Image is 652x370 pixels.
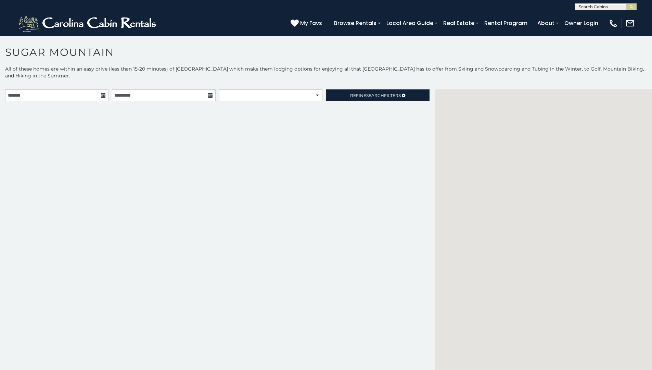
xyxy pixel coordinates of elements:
a: RefineSearchFilters [326,89,429,101]
a: Rental Program [481,17,531,29]
span: My Favs [300,19,322,27]
img: White-1-2.png [17,13,159,34]
a: My Favs [291,19,324,28]
a: Owner Login [561,17,602,29]
a: About [534,17,558,29]
span: Refine Filters [350,93,401,98]
span: Search [366,93,384,98]
img: phone-regular-white.png [609,18,618,28]
a: Browse Rentals [331,17,380,29]
a: Local Area Guide [383,17,437,29]
img: mail-regular-white.png [625,18,635,28]
a: Real Estate [440,17,478,29]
